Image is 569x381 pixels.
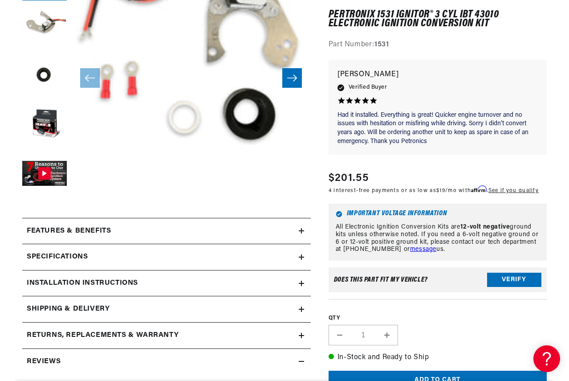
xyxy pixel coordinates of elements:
[329,170,369,186] span: $201.55
[329,40,547,51] div: Part Number:
[329,186,539,195] p: 4 interest-free payments or as low as /mo with .
[22,103,67,147] button: Load image 4 in gallery view
[27,356,61,368] h2: Reviews
[282,68,302,88] button: Slide right
[336,211,540,217] h6: Important Voltage Information
[334,276,428,283] div: Does This part fit My vehicle?
[27,225,111,237] h2: Features & Benefits
[22,323,311,348] summary: Returns, Replacements & Warranty
[22,296,311,322] summary: Shipping & Delivery
[329,352,547,364] p: In-Stock and Ready to Ship
[410,246,436,253] a: message
[27,251,88,263] h2: Specifications
[22,218,311,244] summary: Features & Benefits
[329,10,547,29] h1: PerTronix 1531 Ignitor® 3 cyl IBT 43010 Electronic Ignition Conversion Kit
[349,83,387,93] span: Verified Buyer
[436,188,445,193] span: $19
[337,69,538,81] p: [PERSON_NAME]
[22,270,311,296] summary: Installation instructions
[374,41,389,49] strong: 1531
[22,349,311,375] summary: Reviews
[22,54,67,98] button: Load image 3 in gallery view
[22,5,67,49] button: Load image 2 in gallery view
[488,188,539,193] a: See if you qualify - Learn more about Affirm Financing (opens in modal)
[336,224,540,254] p: All Electronic Ignition Conversion Kits are ground kits unless otherwise noted. If you need a 6-v...
[27,330,179,341] h2: Returns, Replacements & Warranty
[27,303,110,315] h2: Shipping & Delivery
[487,273,541,287] button: Verify
[27,278,138,289] h2: Installation instructions
[471,186,487,193] span: Affirm
[22,244,311,270] summary: Specifications
[460,224,510,230] strong: 12-volt negative
[337,111,538,146] p: Had it installed. Everything is great! Quicker engine turnover and no issues with hesitation or m...
[329,315,547,322] label: QTY
[80,68,100,88] button: Slide left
